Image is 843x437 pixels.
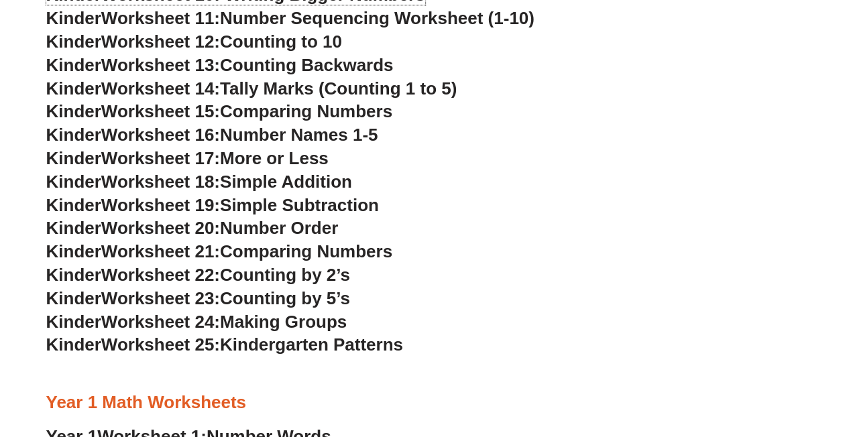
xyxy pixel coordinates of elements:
span: Kindergarten Patterns [220,334,403,355]
span: Worksheet 19: [101,195,220,215]
span: Kinder [46,8,101,28]
span: Counting by 2’s [220,265,350,285]
span: Kinder [46,148,101,168]
span: Tally Marks (Counting 1 to 5) [220,78,457,99]
span: Simple Addition [220,172,352,192]
span: Worksheet 14: [101,78,220,99]
span: Worksheet 13: [101,55,220,75]
span: Comparing Numbers [220,241,392,261]
span: Kinder [46,241,101,261]
h3: Year 1 Math Worksheets [46,391,797,414]
span: Kinder [46,265,101,285]
span: Kinder [46,125,101,145]
span: Number Sequencing Worksheet (1-10) [220,8,535,28]
span: Worksheet 24: [101,312,220,332]
span: Kinder [46,172,101,192]
span: Kinder [46,78,101,99]
span: Kinder [46,195,101,215]
span: Worksheet 15: [101,101,220,121]
span: More or Less [220,148,329,168]
span: Number Names 1-5 [220,125,378,145]
span: Comparing Numbers [220,101,392,121]
span: Worksheet 25: [101,334,220,355]
span: Counting by 5’s [220,288,350,308]
span: Number Order [220,218,338,238]
span: Kinder [46,32,101,52]
span: Worksheet 17: [101,148,220,168]
span: Kinder [46,334,101,355]
span: Counting to 10 [220,32,342,52]
span: Worksheet 11: [101,8,220,28]
span: Kinder [46,312,101,332]
span: Worksheet 23: [101,288,220,308]
span: Counting Backwards [220,55,393,75]
span: Kinder [46,101,101,121]
span: Simple Subtraction [220,195,379,215]
span: Worksheet 21: [101,241,220,261]
span: Kinder [46,55,101,75]
iframe: Chat Widget [620,286,843,437]
span: Worksheet 18: [101,172,220,192]
span: Worksheet 20: [101,218,220,238]
span: Kinder [46,288,101,308]
span: Worksheet 22: [101,265,220,285]
span: Kinder [46,218,101,238]
span: Worksheet 16: [101,125,220,145]
span: Worksheet 12: [101,32,220,52]
span: Making Groups [220,312,347,332]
